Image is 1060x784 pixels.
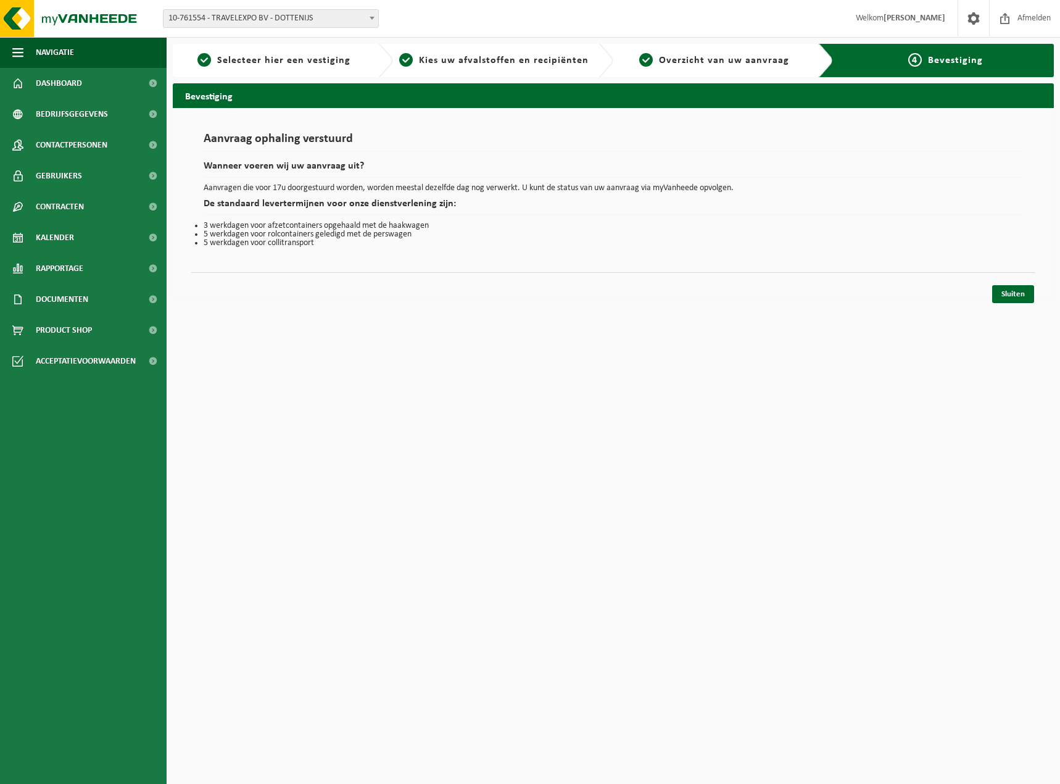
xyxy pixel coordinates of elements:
[928,56,983,65] span: Bevestiging
[639,53,653,67] span: 3
[204,199,1023,215] h2: De standaard levertermijnen voor onze dienstverlening zijn:
[179,53,368,68] a: 1Selecteer hier een vestiging
[204,222,1023,230] li: 3 werkdagen voor afzetcontainers opgehaald met de haakwagen
[204,161,1023,178] h2: Wanneer voeren wij uw aanvraag uit?
[163,9,379,28] span: 10-761554 - TRAVELEXPO BV - DOTTENIJS
[36,191,84,222] span: Contracten
[399,53,413,67] span: 2
[36,284,88,315] span: Documenten
[204,230,1023,239] li: 5 werkdagen voor rolcontainers geledigd met de perswagen
[619,53,809,68] a: 3Overzicht van uw aanvraag
[173,83,1054,107] h2: Bevestiging
[884,14,945,23] strong: [PERSON_NAME]
[36,253,83,284] span: Rapportage
[36,315,92,346] span: Product Shop
[908,53,922,67] span: 4
[36,346,136,377] span: Acceptatievoorwaarden
[217,56,350,65] span: Selecteer hier een vestiging
[399,53,589,68] a: 2Kies uw afvalstoffen en recipiënten
[992,285,1034,303] a: Sluiten
[197,53,211,67] span: 1
[36,99,108,130] span: Bedrijfsgegevens
[164,10,378,27] span: 10-761554 - TRAVELEXPO BV - DOTTENIJS
[36,222,74,253] span: Kalender
[36,68,82,99] span: Dashboard
[659,56,789,65] span: Overzicht van uw aanvraag
[204,184,1023,193] p: Aanvragen die voor 17u doorgestuurd worden, worden meestal dezelfde dag nog verwerkt. U kunt de s...
[36,130,107,161] span: Contactpersonen
[36,37,74,68] span: Navigatie
[204,133,1023,152] h1: Aanvraag ophaling verstuurd
[204,239,1023,248] li: 5 werkdagen voor collitransport
[36,161,82,191] span: Gebruikers
[419,56,589,65] span: Kies uw afvalstoffen en recipiënten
